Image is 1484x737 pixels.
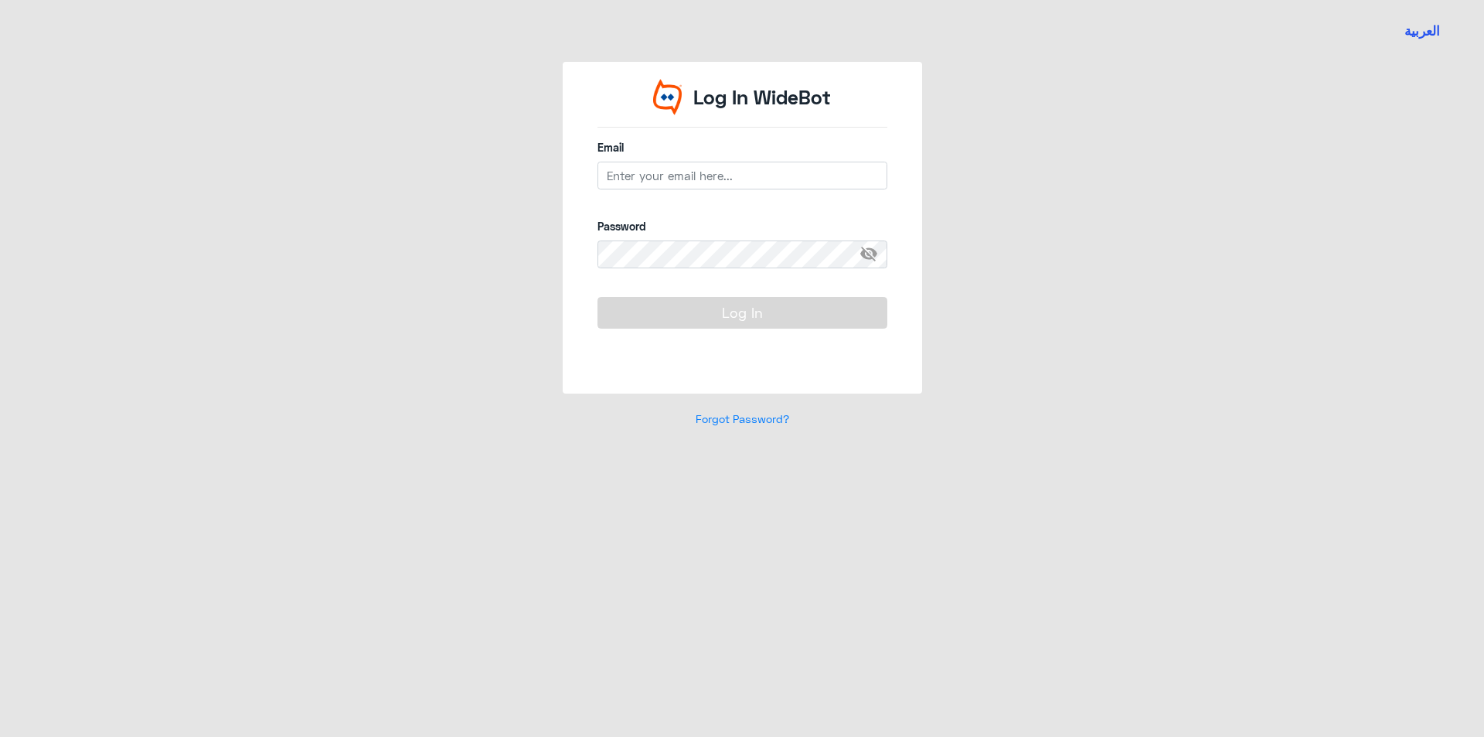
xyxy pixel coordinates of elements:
[597,139,887,155] label: Email
[597,297,887,328] button: Log In
[859,241,887,268] span: visibility_off
[597,162,887,189] input: Enter your email here...
[696,412,789,425] a: Forgot Password?
[1395,12,1449,50] a: Switch language
[597,218,887,234] label: Password
[693,83,831,112] p: Log In WideBot
[1404,22,1440,41] button: العربية
[653,79,682,115] img: Widebot Logo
